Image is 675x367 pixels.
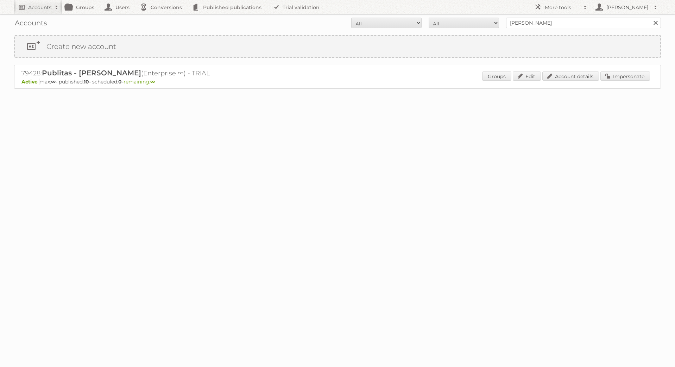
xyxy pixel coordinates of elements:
span: remaining: [124,79,155,85]
strong: 10 [84,79,89,85]
strong: 0 [118,79,122,85]
h2: 79428: (Enterprise ∞) - TRIAL [21,69,268,78]
strong: ∞ [51,79,56,85]
p: max: - published: - scheduled: - [21,79,654,85]
h2: Accounts [28,4,51,11]
a: Edit [513,71,541,81]
a: Groups [482,71,511,81]
h2: [PERSON_NAME] [605,4,650,11]
span: Publitas - [PERSON_NAME] [42,69,141,77]
h2: More tools [545,4,580,11]
a: Create new account [15,36,660,57]
strong: ∞ [150,79,155,85]
a: Impersonate [600,71,650,81]
a: Account details [542,71,599,81]
span: Active [21,79,39,85]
